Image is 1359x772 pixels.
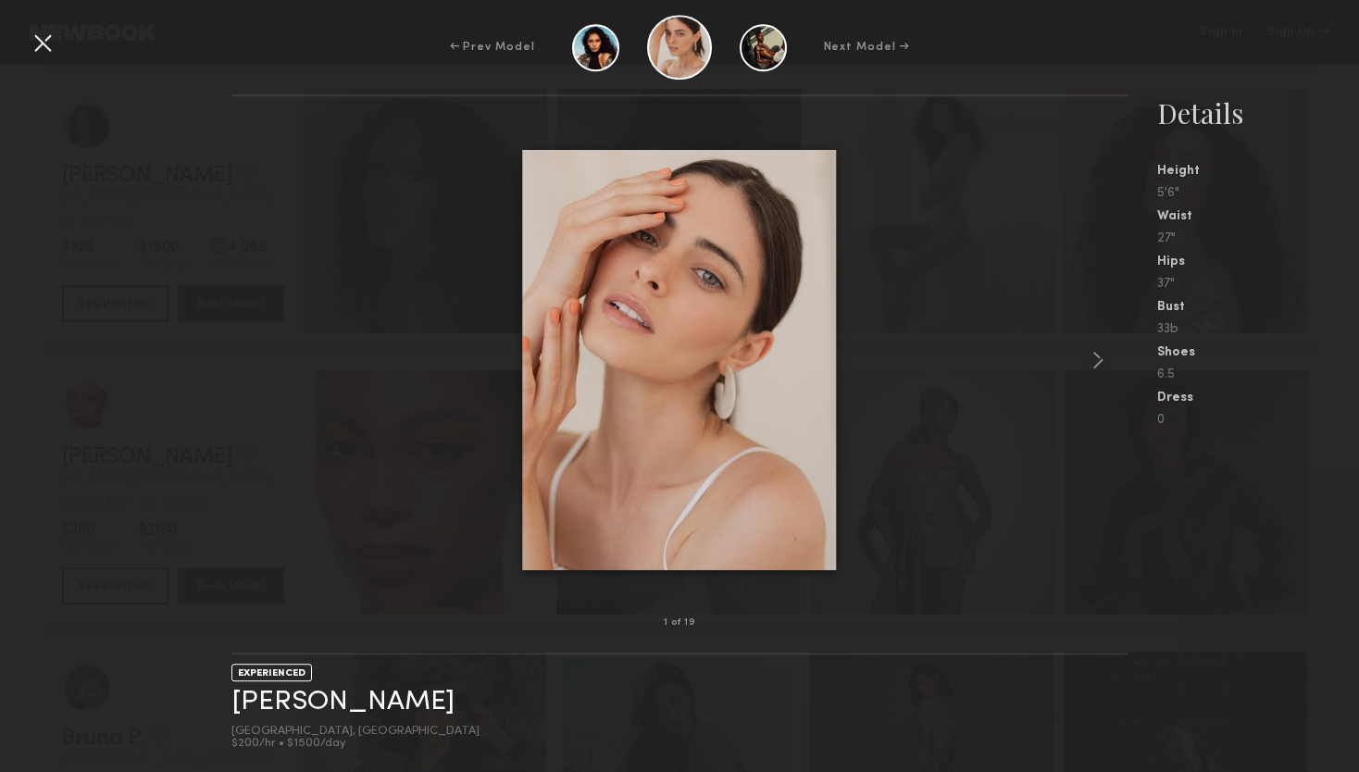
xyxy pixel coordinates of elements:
[231,738,480,750] div: $200/hr • $1500/day
[1157,278,1359,291] div: 37"
[1157,346,1359,359] div: Shoes
[1157,94,1359,131] div: Details
[1157,301,1359,314] div: Bust
[231,688,455,716] a: [PERSON_NAME]
[1157,210,1359,223] div: Waist
[1157,392,1359,405] div: Dress
[1157,255,1359,268] div: Hips
[231,726,480,738] div: [GEOGRAPHIC_DATA], [GEOGRAPHIC_DATA]
[824,39,910,56] div: Next Model →
[1157,187,1359,200] div: 5'6"
[1157,232,1359,245] div: 27"
[1157,368,1359,381] div: 6.5
[450,39,535,56] div: ← Prev Model
[1157,165,1359,178] div: Height
[1157,323,1359,336] div: 33b
[1157,414,1359,427] div: 0
[231,664,312,681] div: EXPERIENCED
[664,618,694,628] div: 1 of 19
